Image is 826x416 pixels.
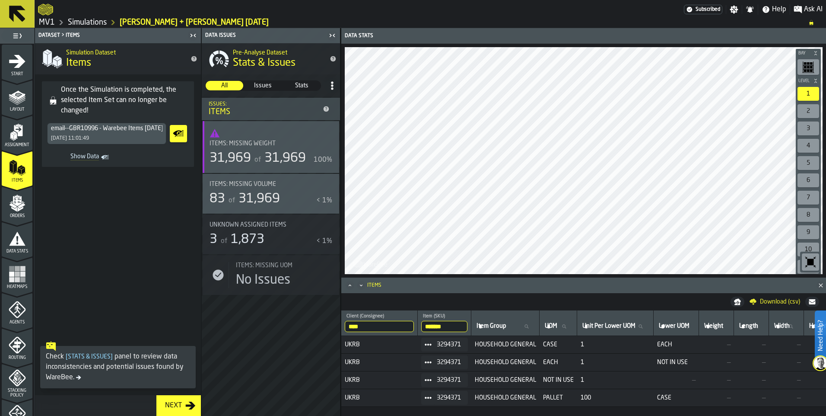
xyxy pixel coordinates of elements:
span: CASE [657,394,696,401]
div: < 1% [316,236,332,246]
span: label [704,323,723,330]
span: — [702,341,731,348]
header: Data Stats [341,28,826,44]
span: Routing [2,355,32,360]
span: 3294371 [437,341,461,348]
div: thumb [283,81,321,90]
span: label [346,314,384,319]
span: All [206,81,243,90]
span: label [582,323,635,330]
span: — [737,377,766,384]
label: button-toggle-Close me [187,30,199,41]
span: HOUSEHOLD GENERAL [475,341,536,348]
span: — [772,394,801,401]
a: logo-header [346,255,395,272]
div: 7 [797,191,819,205]
div: Title [210,221,332,228]
div: 8 [797,208,819,222]
span: — [772,359,801,366]
div: alert-Once the Simulation is completed, the selected Item Set can no longer be changed! [42,81,194,167]
span: Stats & Issues [233,56,295,70]
span: NOT IN USE [657,359,696,366]
label: button-toggle-Settings [726,5,742,14]
span: Show Data [51,153,99,162]
div: 2 [797,104,819,118]
div: DropdownMenuValue-445f8361-0295-4321-a50d-9014841f6324[DATE] 11:01:49 [47,123,166,144]
div: stat-Items: Missing Volume [203,174,339,214]
div: title-Items [35,43,201,74]
span: Items: Missing Volume [210,181,276,188]
a: link-to-/wh/i/3ccf57d1-1e0c-4a81-a3bb-c2011c5f0d50/settings/billing [684,5,722,14]
span: NOT IN USE [543,377,574,384]
a: link-to-/wh/i/3ccf57d1-1e0c-4a81-a3bb-c2011c5f0d50 [68,18,107,27]
span: UKRB [345,394,414,401]
div: Next [162,400,185,411]
span: ] [111,354,113,360]
div: Title [210,181,332,188]
button: button- [796,49,821,58]
li: menu Start [2,45,32,79]
label: button-toggle-Close me [326,30,338,41]
li: menu Layout [2,80,32,115]
label: Need Help? [816,311,825,360]
a: link-to-/wh/i/3ccf57d1-1e0c-4a81-a3bb-c2011c5f0d50/simulations/d2d5025c-bd1e-44fe-a0df-b4e81305891e [120,18,269,27]
label: Show Data [166,123,189,144]
span: Assignment [2,143,32,147]
span: HOUSEHOLD GENERAL [475,377,536,384]
span: threshold:50 [210,128,332,138]
span: Orders [2,214,32,218]
nav: Breadcrumb [38,17,823,28]
span: label [774,323,790,330]
div: Title [236,262,322,269]
span: Level [797,79,811,83]
div: button-toolbar-undefined [796,258,821,275]
header: Dataset > Items [35,28,201,43]
label: button-toggle-Help [758,4,790,15]
div: 10 [797,243,819,256]
div: Title [210,221,322,228]
span: Items: Missing Weight [210,140,276,147]
span: Subscribed [696,6,720,13]
div: 6 [797,173,819,187]
li: menu Stacking Policy [2,364,32,398]
span: — [772,377,801,384]
div: DropdownMenuValue-445f8361-0295-4321-a50d-9014841f6324 [51,125,162,132]
span: Unknown assigned items [210,221,286,228]
div: Items [209,107,319,117]
div: Title [210,140,322,147]
span: of [221,238,227,245]
div: button-toolbar-undefined [796,85,821,102]
span: Help [772,4,786,15]
span: UKRB [345,341,414,348]
div: button-toolbar-undefined [796,241,821,258]
span: PALLET [543,394,574,401]
span: HOUSEHOLD GENERAL [475,359,536,366]
a: logo-header [38,2,53,17]
div: button-toolbar-undefined [796,189,821,206]
span: Items: Missing UOM [236,262,292,269]
div: 4 [797,139,819,153]
button: Close [816,281,826,290]
span: Start [2,72,32,77]
input: label [421,321,467,332]
div: button-toolbar-Show Data [166,123,189,144]
span: Agents [2,320,32,325]
input: label [475,321,536,332]
div: button-toolbar-undefined [796,154,821,172]
li: menu Items [2,151,32,186]
span: Data Stats [2,249,32,254]
li: menu Routing [2,328,32,363]
div: thumb [244,81,282,90]
span: EACH [543,359,574,366]
span: 1,873 [231,233,264,246]
div: Data Stats [343,33,585,39]
span: 3294371 [437,394,461,401]
span: Issues [245,81,281,90]
input: label [345,321,414,332]
span: — [772,341,801,348]
span: UKRB [345,359,414,366]
a: link-to-/wh/i/3ccf57d1-1e0c-4a81-a3bb-c2011c5f0d50 [39,18,55,27]
svg: Reset zoom and position [804,255,817,269]
span: Layout [2,107,32,112]
button: button- [731,297,744,307]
